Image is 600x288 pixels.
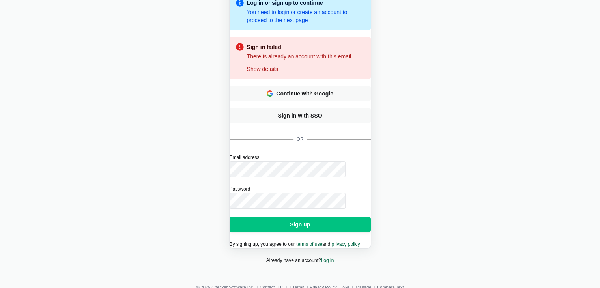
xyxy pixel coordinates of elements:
[247,43,281,51] div: Sign in failed
[331,241,360,247] a: privacy policy
[230,108,371,123] a: Sign in with SSO
[230,161,346,177] input: Email address
[5,256,595,264] div: Already have an account?
[230,86,371,101] button: Continue with Google
[230,193,346,209] input: Password
[296,241,322,247] a: terms of use
[230,185,371,209] label: Password
[277,112,324,120] span: Sign in with SSO
[288,221,312,228] span: Sign up
[247,65,364,73] a: Show details
[247,52,364,60] div: There is already an account with this email.
[230,153,371,177] label: Email address
[236,8,364,24] div: You need to login or create an account to proceed to the next page
[230,130,371,147] div: or
[321,258,334,263] a: Log in
[230,217,371,232] button: Sign up
[276,90,333,97] div: Continue with Google
[230,240,371,248] div: By signing up, you agree to our and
